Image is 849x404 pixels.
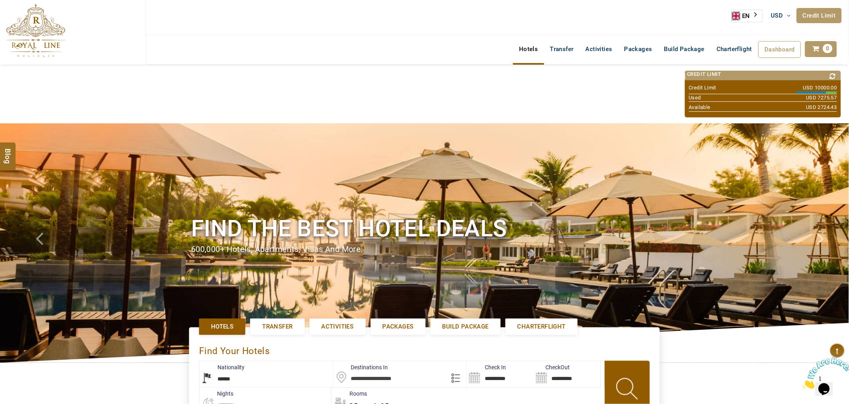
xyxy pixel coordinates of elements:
[3,149,13,155] span: Blog
[806,94,837,102] span: USD 7275.57
[513,41,544,57] a: Hotels
[467,363,506,371] label: Check In
[333,363,388,371] label: Destinations In
[797,8,842,23] a: Credit Limit
[717,46,752,53] span: Charterflight
[534,363,570,371] label: CheckOut
[711,41,758,57] a: Charterflight
[430,319,501,335] a: Build Package
[310,319,366,335] a: Activities
[332,390,367,398] label: Rooms
[383,323,414,331] span: Packages
[732,10,763,22] aside: Language selected: English
[732,10,762,22] a: EN
[803,84,837,92] span: USD 10000.00
[467,361,533,387] input: Search
[250,319,304,335] a: Transfer
[806,104,837,111] span: USD 2724.43
[800,354,849,392] iframe: chat widget
[371,319,426,335] a: Packages
[262,323,292,331] span: Transfer
[771,12,783,19] span: USD
[199,390,233,398] label: nights
[618,41,658,57] a: Packages
[765,46,795,53] span: Dashboard
[199,337,650,361] div: Find Your Hotels
[689,104,711,110] span: Available
[505,319,578,335] a: Charterflight
[517,323,566,331] span: Charterflight
[805,41,837,57] a: 0
[687,71,722,77] span: Credit Limit
[211,323,233,331] span: Hotels
[322,323,354,331] span: Activities
[534,361,600,387] input: Search
[199,363,245,371] label: Nationality
[199,319,245,335] a: Hotels
[732,10,763,22] div: Language
[689,95,701,101] span: Used
[191,214,658,244] h1: Find the best hotel deals
[689,85,717,91] span: Credit Limit
[191,244,658,255] div: 600,000+ hotels, apartments, villas and more.
[580,41,618,57] a: Activities
[823,44,833,53] span: 0
[6,4,65,57] img: The Royal Line Holidays
[3,3,53,35] img: Chat attention grabber
[442,323,489,331] span: Build Package
[3,3,6,10] span: 1
[544,41,580,57] a: Transfer
[658,41,711,57] a: Build Package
